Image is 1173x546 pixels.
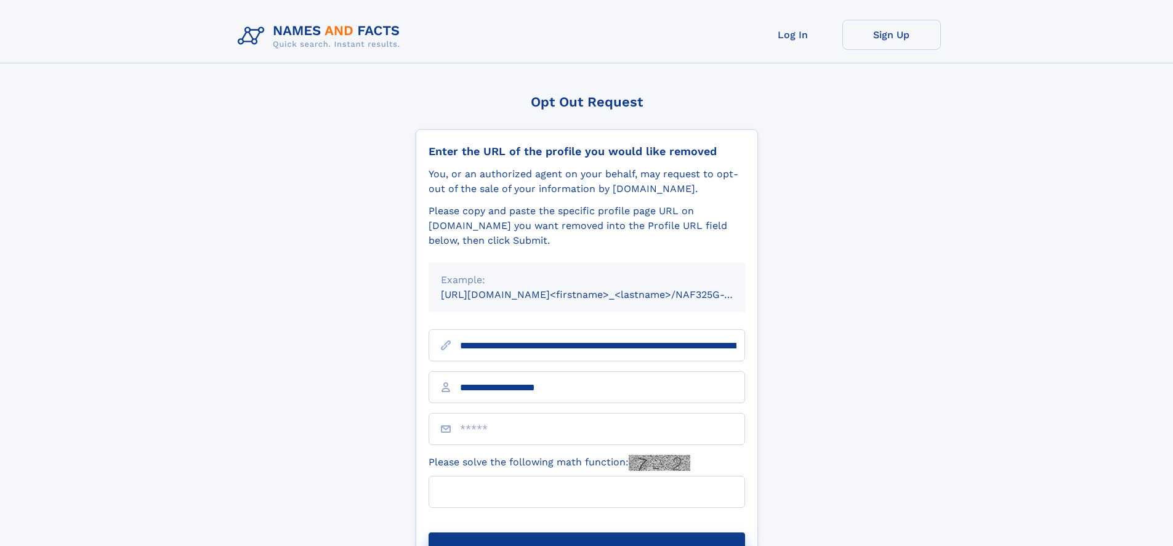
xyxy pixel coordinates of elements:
[429,204,745,248] div: Please copy and paste the specific profile page URL on [DOMAIN_NAME] you want removed into the Pr...
[744,20,842,50] a: Log In
[429,167,745,196] div: You, or an authorized agent on your behalf, may request to opt-out of the sale of your informatio...
[233,20,410,53] img: Logo Names and Facts
[416,94,758,110] div: Opt Out Request
[429,455,690,471] label: Please solve the following math function:
[842,20,941,50] a: Sign Up
[441,273,733,287] div: Example:
[429,145,745,158] div: Enter the URL of the profile you would like removed
[441,289,768,300] small: [URL][DOMAIN_NAME]<firstname>_<lastname>/NAF325G-xxxxxxxx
